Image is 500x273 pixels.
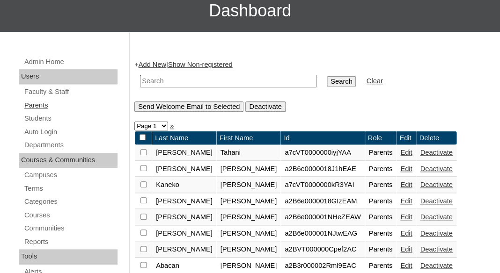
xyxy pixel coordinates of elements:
[365,242,397,258] td: Parents
[420,262,452,269] a: Deactivate
[281,177,364,193] td: a7cVT0000000kR3YAI
[217,177,281,193] td: [PERSON_NAME]
[400,165,412,172] a: Edit
[152,242,216,258] td: [PERSON_NAME]
[23,183,118,194] a: Terms
[23,86,118,98] a: Faculty & Staff
[23,56,118,68] a: Admin Home
[19,153,118,168] div: Courses & Communities
[152,161,216,177] td: [PERSON_NAME]
[420,181,452,188] a: Deactivate
[281,226,364,242] td: a2B6e000001NJtwEAG
[400,230,412,237] a: Edit
[365,194,397,209] td: Parents
[365,177,397,193] td: Parents
[140,75,316,87] input: Search
[23,236,118,248] a: Reports
[152,194,216,209] td: [PERSON_NAME]
[420,197,452,205] a: Deactivate
[365,161,397,177] td: Parents
[134,101,243,112] input: Send Welcome Email to Selected
[217,226,281,242] td: [PERSON_NAME]
[134,60,491,112] div: + |
[420,230,452,237] a: Deactivate
[23,209,118,221] a: Courses
[400,245,412,253] a: Edit
[139,61,166,68] a: Add New
[327,76,356,86] input: Search
[170,122,174,129] a: »
[281,131,364,145] td: Id
[281,194,364,209] td: a2B6e0000018GIzEAM
[365,209,397,225] td: Parents
[23,139,118,151] a: Departments
[217,242,281,258] td: [PERSON_NAME]
[281,145,364,161] td: a7cVT0000000iyjYAA
[23,126,118,138] a: Auto Login
[23,100,118,111] a: Parents
[420,245,452,253] a: Deactivate
[366,77,382,85] a: Clear
[281,161,364,177] td: a2B6e0000018J1hEAE
[397,131,416,145] td: Edit
[217,194,281,209] td: [PERSON_NAME]
[365,131,397,145] td: Role
[400,213,412,221] a: Edit
[23,196,118,208] a: Categories
[152,226,216,242] td: [PERSON_NAME]
[245,101,285,112] input: Deactivate
[217,161,281,177] td: [PERSON_NAME]
[19,249,118,264] div: Tools
[400,181,412,188] a: Edit
[365,145,397,161] td: Parents
[23,113,118,124] a: Students
[19,69,118,84] div: Users
[152,145,216,161] td: [PERSON_NAME]
[152,209,216,225] td: [PERSON_NAME]
[152,177,216,193] td: Kaneko
[281,242,364,258] td: a2BVT000000Cpef2AC
[217,209,281,225] td: [PERSON_NAME]
[400,262,412,269] a: Edit
[420,213,452,221] a: Deactivate
[23,223,118,234] a: Communities
[400,197,412,205] a: Edit
[23,169,118,181] a: Campuses
[365,226,397,242] td: Parents
[420,165,452,172] a: Deactivate
[217,131,281,145] td: First Name
[217,145,281,161] td: Tahani
[416,131,456,145] td: Delete
[420,149,452,156] a: Deactivate
[152,131,216,145] td: Last Name
[281,209,364,225] td: a2B6e000001NHeZEAW
[400,149,412,156] a: Edit
[168,61,233,68] a: Show Non-registered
